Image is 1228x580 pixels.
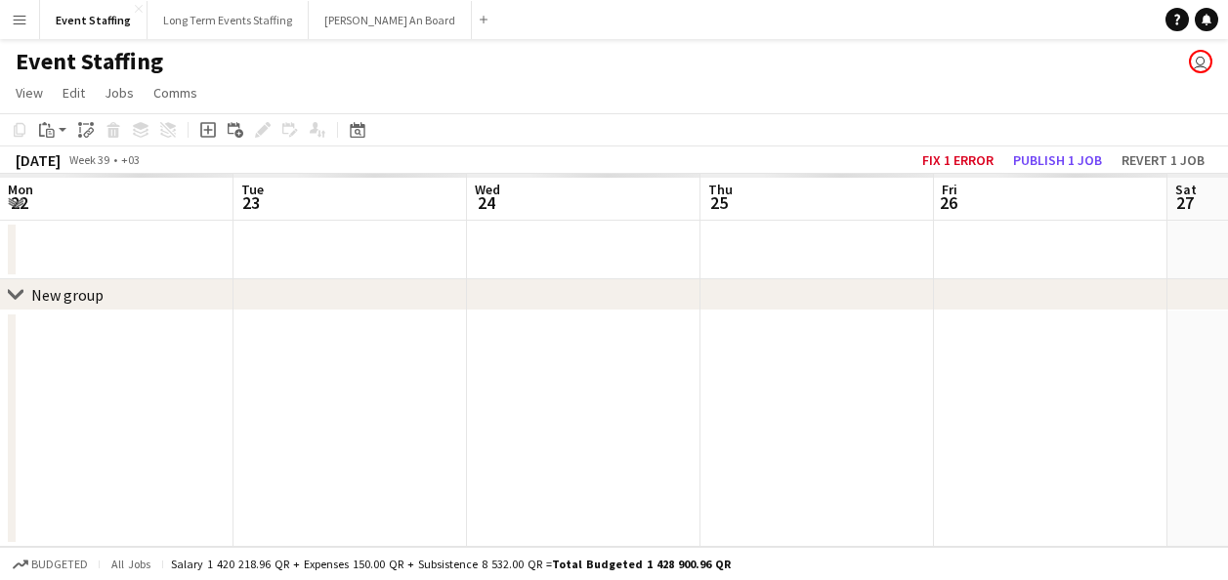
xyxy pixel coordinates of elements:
[475,181,500,198] span: Wed
[1172,191,1197,214] span: 27
[10,554,91,575] button: Budgeted
[16,84,43,102] span: View
[16,150,61,170] div: [DATE]
[31,558,88,571] span: Budgeted
[552,557,731,571] span: Total Budgeted 1 428 900.96 QR
[472,191,500,214] span: 24
[1189,50,1212,73] app-user-avatar: Events Staffing Team
[8,80,51,105] a: View
[40,1,148,39] button: Event Staffing
[105,84,134,102] span: Jobs
[1175,181,1197,198] span: Sat
[942,181,957,198] span: Fri
[1005,147,1110,173] button: Publish 1 job
[705,191,733,214] span: 25
[1114,147,1212,173] button: Revert 1 job
[914,147,1001,173] button: Fix 1 error
[153,84,197,102] span: Comms
[939,191,957,214] span: 26
[31,285,104,305] div: New group
[238,191,264,214] span: 23
[97,80,142,105] a: Jobs
[148,1,309,39] button: Long Term Events Staffing
[63,84,85,102] span: Edit
[171,557,731,571] div: Salary 1 420 218.96 QR + Expenses 150.00 QR + Subsistence 8 532.00 QR =
[708,181,733,198] span: Thu
[64,152,113,167] span: Week 39
[121,152,140,167] div: +03
[8,181,33,198] span: Mon
[16,47,163,76] h1: Event Staffing
[146,80,205,105] a: Comms
[241,181,264,198] span: Tue
[309,1,472,39] button: [PERSON_NAME] An Board
[5,191,33,214] span: 22
[55,80,93,105] a: Edit
[107,557,154,571] span: All jobs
